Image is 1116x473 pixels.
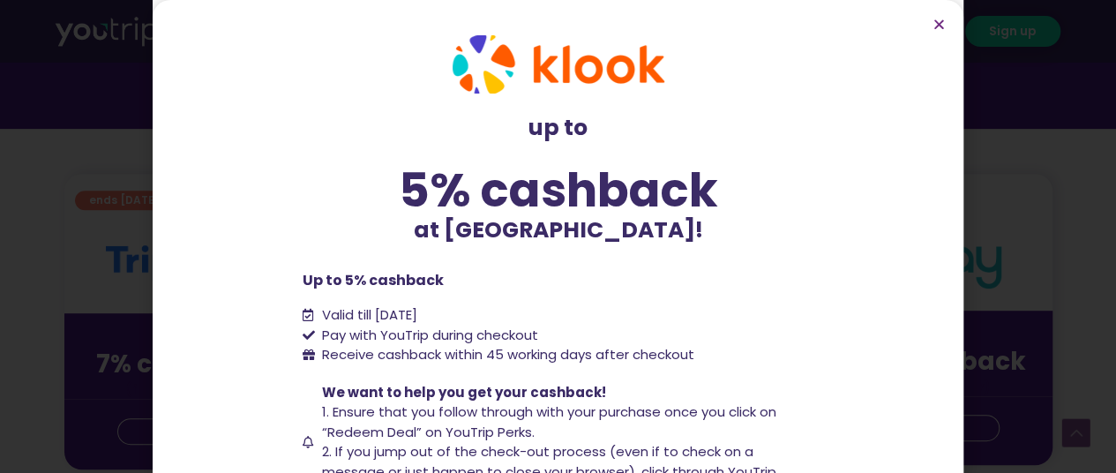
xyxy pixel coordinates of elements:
div: 5% cashback [303,167,814,214]
span: We want to help you get your cashback! [322,383,606,402]
span: 1. Ensure that you follow through with your purchase once you click on “Redeem Deal” on YouTrip P... [322,402,776,441]
span: Receive cashback within 45 working days after checkout [318,345,694,365]
p: up to [303,111,814,145]
p: Up to 5% cashback [303,270,814,291]
p: at [GEOGRAPHIC_DATA]! [303,214,814,247]
a: Close [932,18,946,31]
span: Valid till [DATE] [318,305,417,326]
span: Pay with YouTrip during checkout [318,326,538,346]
